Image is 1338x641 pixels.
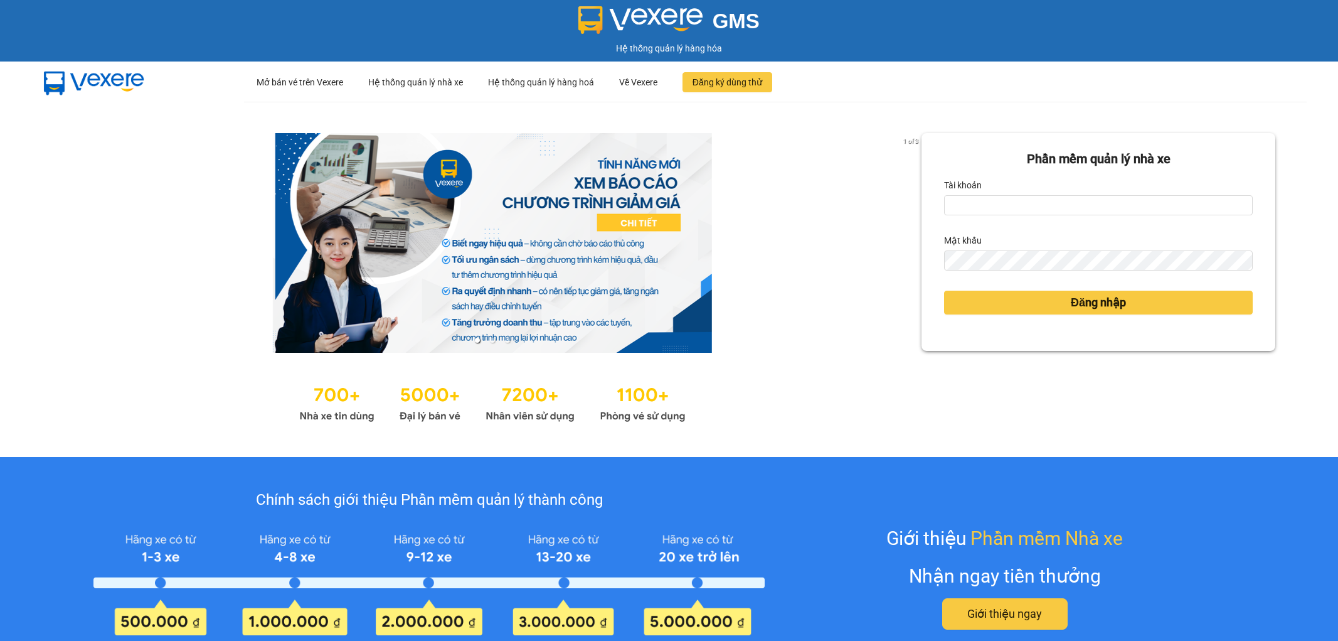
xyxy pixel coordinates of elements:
[944,250,1253,271] input: Mật khẩu
[909,561,1101,591] div: Nhận ngay tiền thưởng
[490,338,495,343] li: slide item 2
[31,62,157,103] img: mbUUG5Q.png
[299,378,686,426] img: Statistics.png
[944,149,1253,169] div: Phần mềm quản lý nhà xe
[505,338,510,343] li: slide item 3
[257,62,343,102] div: Mở bán vé trên Vexere
[944,195,1253,215] input: Tài khoản
[619,62,657,102] div: Về Vexere
[713,9,760,33] span: GMS
[1071,294,1126,311] span: Đăng nhập
[3,41,1335,55] div: Hệ thống quản lý hàng hóa
[693,75,762,89] span: Đăng ký dùng thử
[970,524,1123,553] span: Phần mềm Nhà xe
[904,133,921,353] button: next slide / item
[886,524,1123,553] div: Giới thiệu
[900,133,921,149] p: 1 of 3
[942,598,1068,630] button: Giới thiệu ngay
[63,133,80,353] button: previous slide / item
[682,72,772,92] button: Đăng ký dùng thử
[93,528,765,636] img: policy-intruduce-detail.png
[578,6,703,34] img: logo 2
[488,62,594,102] div: Hệ thống quản lý hàng hoá
[944,230,982,250] label: Mật khẩu
[93,488,765,512] div: Chính sách giới thiệu Phần mềm quản lý thành công
[944,175,982,195] label: Tài khoản
[475,338,480,343] li: slide item 1
[944,291,1253,315] button: Đăng nhập
[578,19,760,29] a: GMS
[368,62,463,102] div: Hệ thống quản lý nhà xe
[967,605,1042,623] span: Giới thiệu ngay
